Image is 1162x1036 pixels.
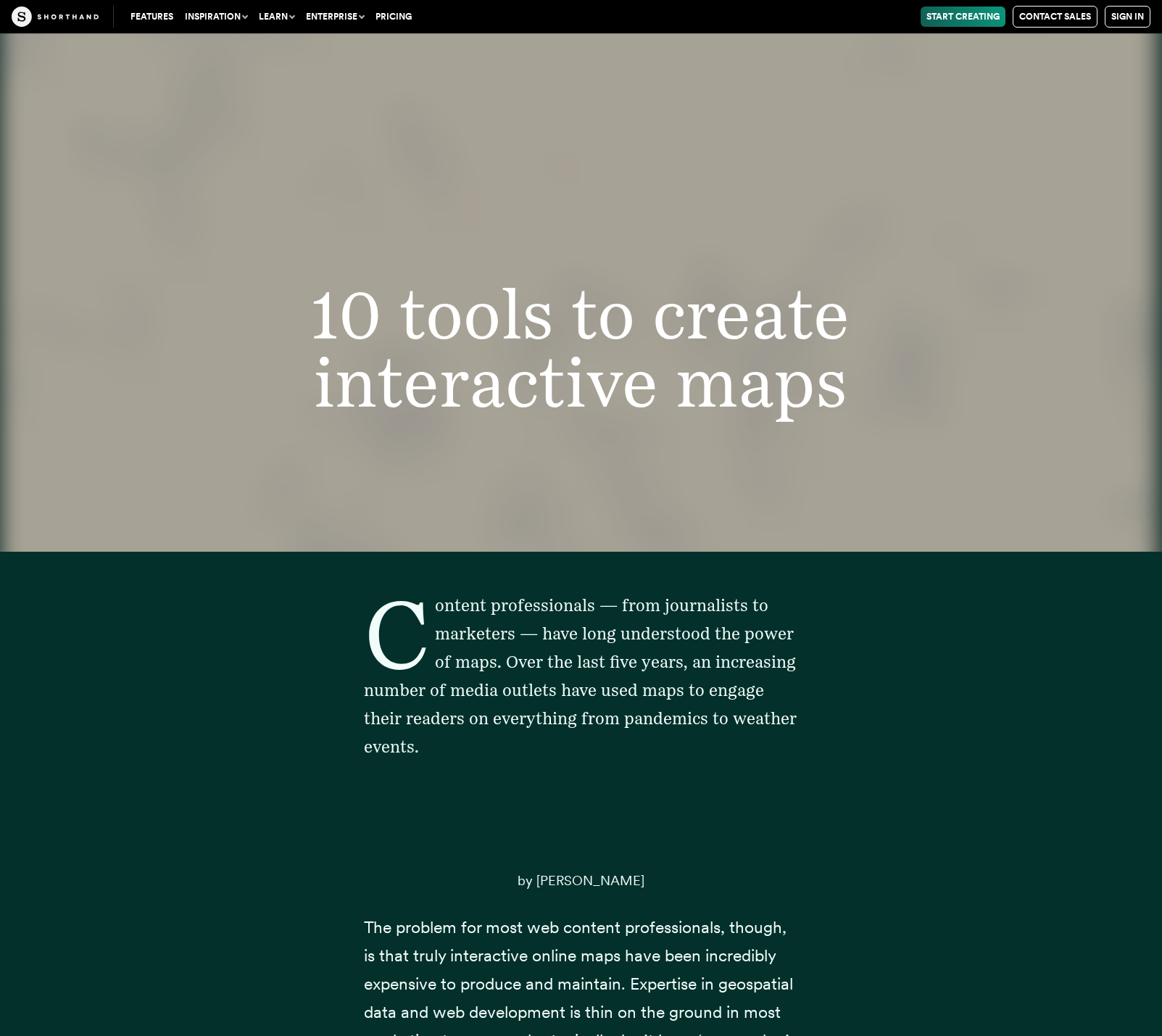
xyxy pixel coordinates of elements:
[370,7,418,27] a: Pricing
[921,7,1005,27] a: Start Creating
[125,7,179,27] a: Features
[179,7,253,27] button: Inspiration
[12,7,99,27] img: The Craft
[364,866,799,895] p: by [PERSON_NAME]
[364,595,797,757] span: Content professionals — from journalists to marketers — have long understood the power of maps. O...
[1013,6,1097,28] a: Contact Sales
[1105,6,1150,28] a: Sign in
[300,7,370,27] button: Enterprise
[253,7,300,27] button: Learn
[170,280,992,417] h1: 10 tools to create interactive maps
